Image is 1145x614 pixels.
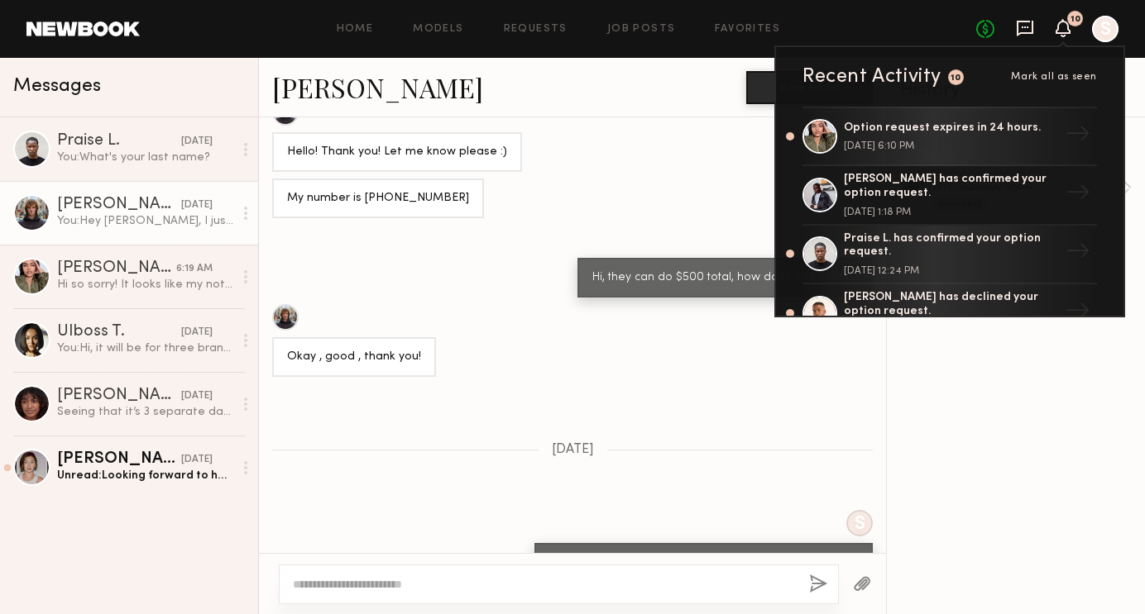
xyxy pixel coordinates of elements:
[802,226,1097,285] a: Praise L. has confirmed your option request.[DATE] 12:24 PM→
[181,325,213,340] div: [DATE]
[57,404,233,420] div: Seeing that it’s 3 separate days of work I’d appreciate a rate for each day. The rehearsal is 4 h...
[57,260,176,277] div: [PERSON_NAME]
[746,71,873,104] button: Book model
[287,189,469,208] div: My number is [PHONE_NUMBER]
[1092,16,1119,42] a: S
[607,24,676,35] a: Job Posts
[57,340,233,356] div: You: Hi, it will be for three brands [URL][DOMAIN_NAME] + [URL][DOMAIN_NAME] and [URL][DOMAIN_NAM...
[57,468,233,483] div: Unread: Looking forward to hearing back(:(:
[57,213,233,229] div: You: Hey [PERSON_NAME], I just made the payment, can you come in for a fitting on the 26th at 9am...
[844,207,1059,217] div: [DATE] 1:18 PM
[13,77,101,96] span: Messages
[715,24,780,35] a: Favorites
[802,284,1097,344] a: [PERSON_NAME] has declined your option request.→
[181,198,213,213] div: [DATE]
[57,197,181,213] div: [PERSON_NAME]
[57,150,233,165] div: You: What's your last name?
[1059,115,1097,158] div: →
[181,452,213,468] div: [DATE]
[552,443,594,457] span: [DATE]
[504,24,568,35] a: Requests
[57,277,233,293] div: Hi so sorry! It looks like my notifications were turned off on the app. Thank you for the info. I...
[844,266,1059,276] div: [DATE] 12:24 PM
[287,348,421,367] div: Okay , good , thank you!
[287,143,507,162] div: Hello! Thank you! Let me know please :)
[802,166,1097,226] a: [PERSON_NAME] has confirmed your option request.[DATE] 1:18 PM→
[413,24,463,35] a: Models
[844,121,1059,136] div: Option request expires in 24 hours.
[1059,232,1097,275] div: →
[802,67,941,87] div: Recent Activity
[844,291,1059,319] div: [PERSON_NAME] has declined your option request.
[176,261,213,277] div: 6:19 AM
[181,134,213,150] div: [DATE]
[844,173,1059,201] div: [PERSON_NAME] has confirmed your option request.
[272,69,483,105] a: [PERSON_NAME]
[57,451,181,468] div: [PERSON_NAME]
[57,324,181,340] div: Ulboss T.
[57,388,181,404] div: [PERSON_NAME]
[1059,174,1097,217] div: →
[951,74,961,83] div: 10
[1071,15,1080,24] div: 10
[746,79,873,93] a: Book model
[844,141,1059,151] div: [DATE] 6:10 PM
[844,232,1059,260] div: Praise L. has confirmed your option request.
[337,24,374,35] a: Home
[592,269,858,288] div: Hi, they can do $500 total, how does that sound?
[181,388,213,404] div: [DATE]
[1059,292,1097,335] div: →
[1011,72,1097,82] span: Mark all as seen
[802,107,1097,166] a: Option request expires in 24 hours.[DATE] 6:10 PM→
[57,133,181,150] div: Praise L.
